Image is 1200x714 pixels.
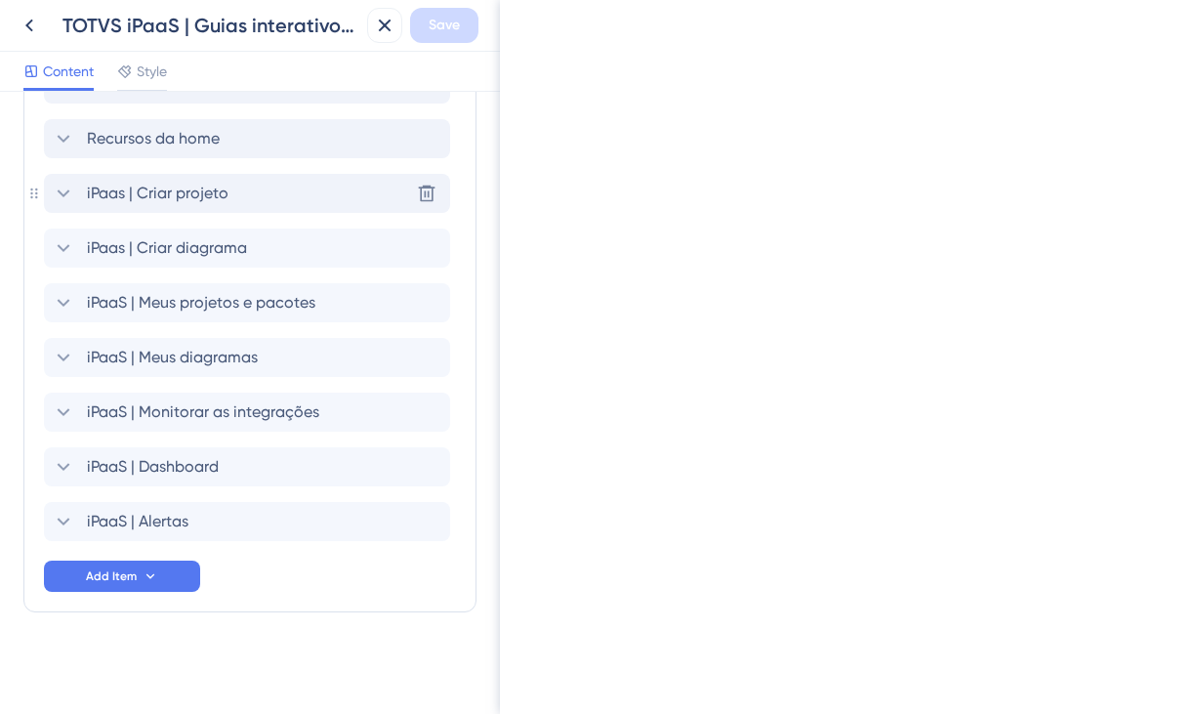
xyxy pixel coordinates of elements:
span: iPaaS | Dashboard [87,455,219,479]
span: iPaaS | Meus projetos e pacotes [87,291,315,315]
span: iPaas | Criar projeto [87,182,228,205]
span: Style [137,60,167,83]
span: Recursos da home [87,127,220,150]
span: iPaaS | Meus diagramas [87,346,258,369]
div: TOTVS iPaaS | Guias interativos da home [62,12,359,39]
span: iPaaS | Monitorar as integrações [87,400,319,424]
span: iPaaS | Alertas [87,510,188,533]
span: Add Item [86,568,137,584]
button: Save [410,8,478,43]
span: iPaas | Criar diagrama [87,236,247,260]
span: Save [429,14,460,37]
span: Content [43,60,94,83]
button: Add Item [44,561,200,592]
